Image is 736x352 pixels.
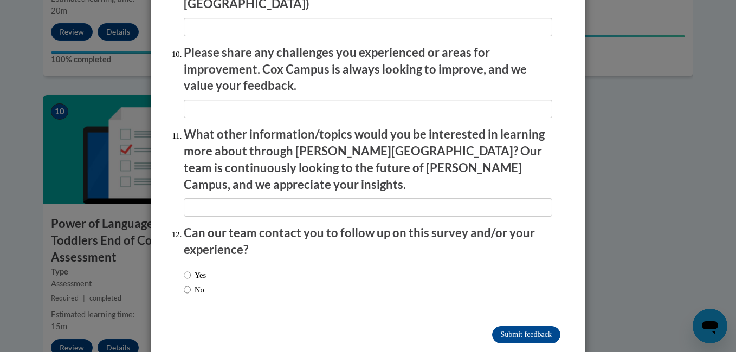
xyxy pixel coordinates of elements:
[184,269,191,281] input: Yes
[184,225,552,258] p: Can our team contact you to follow up on this survey and/or your experience?
[184,284,204,296] label: No
[492,326,560,343] input: Submit feedback
[184,284,191,296] input: No
[184,126,552,193] p: What other information/topics would you be interested in learning more about through [PERSON_NAME...
[184,44,552,94] p: Please share any challenges you experienced or areas for improvement. Cox Campus is always lookin...
[184,269,206,281] label: Yes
